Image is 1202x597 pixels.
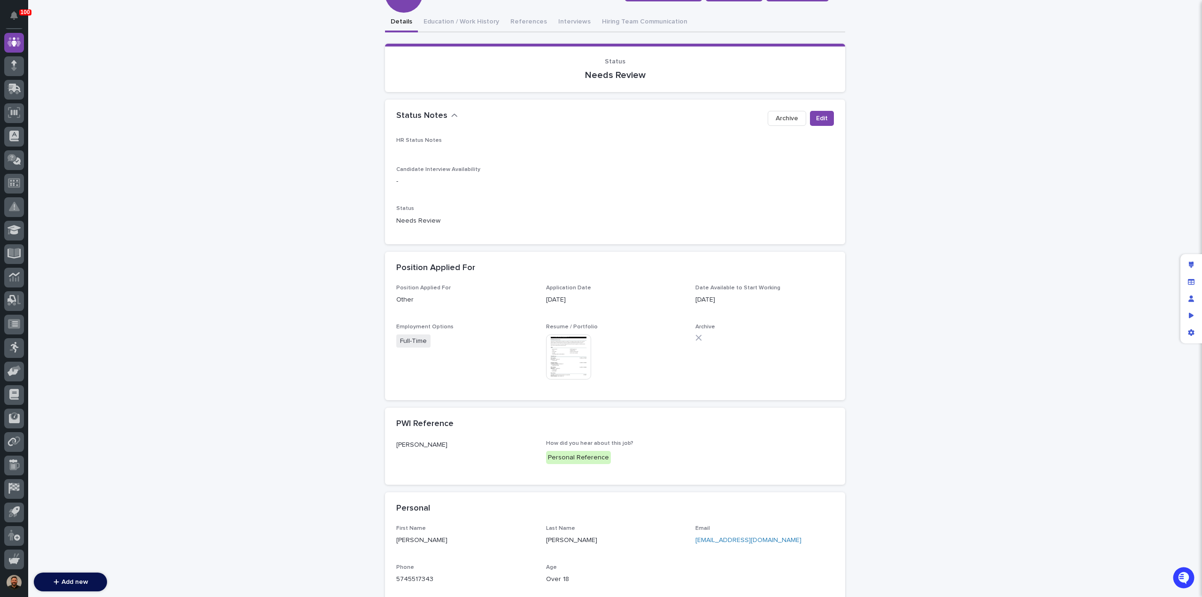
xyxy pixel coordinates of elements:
[396,70,834,81] p: Needs Review
[32,104,154,114] div: Start new chat
[396,526,426,531] span: First Name
[816,114,828,123] span: Edit
[1183,290,1200,307] div: Manage users
[396,285,451,291] span: Position Applied For
[695,285,780,291] span: Date Available to Start Working
[12,11,24,26] div: Notifications100
[32,114,119,121] div: We're available if you need us!
[605,58,625,65] span: Status
[385,13,418,32] button: Details
[1183,307,1200,324] div: Preview as
[505,13,553,32] button: References
[1172,566,1197,591] iframe: Open customer support
[396,419,454,429] h2: PWI Reference
[776,114,798,123] span: Archive
[396,576,433,582] a: 5745517343
[9,104,26,121] img: 1736555164131-43832dd5-751b-4058-ba23-39d91318e5a0
[695,526,710,531] span: Email
[396,216,834,226] p: Needs Review
[396,440,535,450] p: [PERSON_NAME]
[396,295,535,305] p: Other
[9,152,17,159] div: 📖
[24,75,155,85] input: Clear
[546,526,575,531] span: Last Name
[9,52,171,67] p: How can we help?
[546,285,591,291] span: Application Date
[695,324,715,330] span: Archive
[21,9,30,16] p: 100
[4,6,24,25] button: Notifications
[546,295,685,305] p: [DATE]
[546,324,598,330] span: Resume / Portfolio
[66,173,114,181] a: Powered byPylon
[396,324,454,330] span: Employment Options
[695,537,801,543] a: [EMAIL_ADDRESS][DOMAIN_NAME]
[396,177,834,186] p: -
[546,451,611,465] div: Personal Reference
[396,167,480,172] span: Candidate Interview Availability
[553,13,596,32] button: Interviews
[396,334,431,348] span: Full-Time
[418,13,505,32] button: Education / Work History
[546,574,685,584] p: Over 18
[396,535,535,545] p: [PERSON_NAME]
[695,295,834,305] p: [DATE]
[160,107,171,118] button: Start new chat
[546,565,557,570] span: Age
[34,573,107,591] button: Add new
[93,174,114,181] span: Pylon
[546,535,685,545] p: [PERSON_NAME]
[768,111,806,126] button: Archive
[19,151,51,160] span: Help Docs
[396,263,475,273] h2: Position Applied For
[6,147,55,164] a: 📖Help Docs
[1183,273,1200,290] div: Manage fields and data
[396,504,430,514] h2: Personal
[9,9,28,28] img: Stacker
[546,441,633,446] span: How did you hear about this job?
[396,565,414,570] span: Phone
[810,111,834,126] button: Edit
[596,13,693,32] button: Hiring Team Communication
[396,138,442,143] span: HR Status Notes
[396,206,414,211] span: Status
[1183,324,1200,341] div: App settings
[4,573,24,592] button: users-avatar
[9,37,171,52] p: Welcome 👋
[1183,256,1200,273] div: Edit layout
[396,111,458,121] button: Status Notes
[396,111,447,121] h2: Status Notes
